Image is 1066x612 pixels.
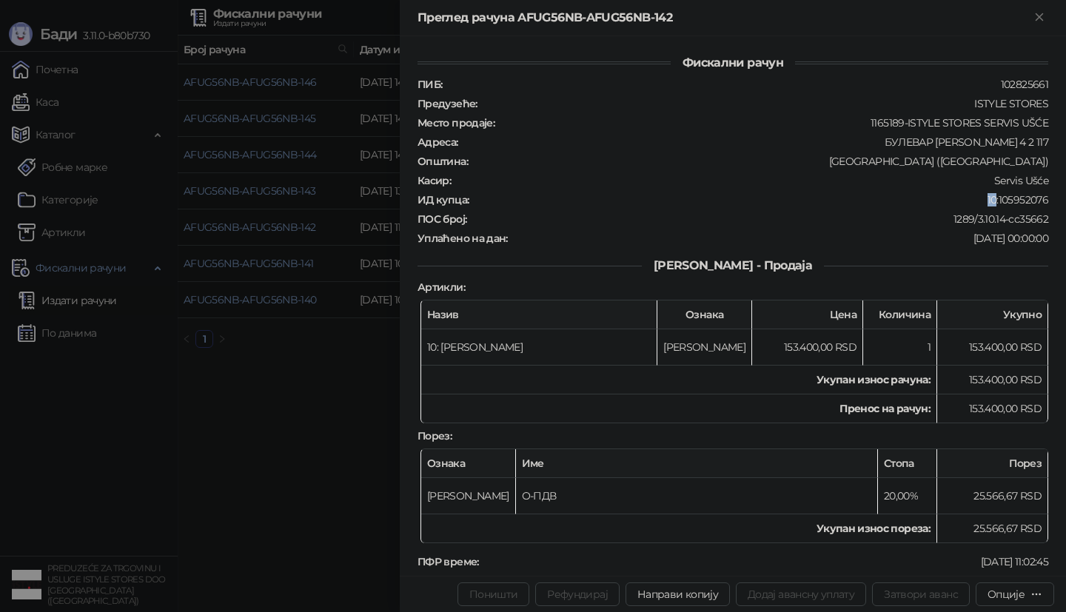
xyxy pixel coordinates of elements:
div: 10:105952076 [470,193,1050,206]
div: Опције [988,588,1025,601]
td: 153.400,00 RSD [937,366,1048,394]
th: Стопа [878,449,937,478]
th: Укупно [937,300,1048,329]
td: 153.400,00 RSD [937,394,1048,423]
button: Поништи [457,582,530,606]
span: Направи копију [637,588,718,601]
button: Рефундирај [535,582,620,606]
button: Опције [976,582,1054,606]
div: AFUG56NB-AFUG56NB-142 [508,574,1050,588]
div: 1289/3.10.14-cc35662 [468,212,1050,226]
td: 153.400,00 RSD [752,329,863,366]
strong: Предузеће : [418,97,477,110]
strong: Укупан износ пореза: [817,522,931,535]
th: Цена [752,300,863,329]
strong: ПФР време : [418,555,479,568]
div: [DATE] 00:00:00 [509,232,1050,245]
div: [DATE] 11:02:45 [480,555,1050,568]
strong: Касир : [418,174,451,187]
td: 25.566,67 RSD [937,478,1048,514]
span: Фискални рачун [671,56,795,70]
td: О-ПДВ [516,478,878,514]
td: 153.400,00 RSD [937,329,1048,366]
button: Направи копију [626,582,730,606]
div: 1165189-ISTYLE STORES SERVIS UŠĆE [496,116,1050,130]
th: Назив [421,300,657,329]
th: Количина [863,300,937,329]
strong: ИД купца : [418,193,469,206]
strong: Адреса : [418,135,458,149]
th: Ознака [657,300,752,329]
div: [GEOGRAPHIC_DATA] ([GEOGRAPHIC_DATA]) [469,155,1050,168]
td: 1 [863,329,937,366]
strong: Порез : [418,429,452,443]
button: Close [1030,9,1048,27]
div: Преглед рачуна AFUG56NB-AFUG56NB-142 [418,9,1030,27]
strong: Уплаћено на дан : [418,232,508,245]
strong: Место продаје : [418,116,495,130]
button: Затвори аванс [872,582,970,606]
td: 10: [PERSON_NAME] [421,329,657,366]
th: Порез [937,449,1048,478]
div: 102825661 [443,78,1050,91]
strong: Укупан износ рачуна : [817,373,931,386]
div: БУЛЕВАР [PERSON_NAME] 4 2 117 [460,135,1050,149]
td: [PERSON_NAME] [657,329,752,366]
td: 20,00% [878,478,937,514]
strong: ПИБ : [418,78,442,91]
strong: ПФР број рачуна : [418,574,506,588]
div: Servis Ušće [452,174,1050,187]
td: 25.566,67 RSD [937,514,1048,543]
span: [PERSON_NAME] - Продаја [642,258,824,272]
strong: ПОС број : [418,212,466,226]
strong: Артикли : [418,280,465,294]
th: Име [516,449,878,478]
button: Додај авансну уплату [736,582,866,606]
strong: Општина : [418,155,468,168]
td: [PERSON_NAME] [421,478,516,514]
strong: Пренос на рачун : [839,402,931,415]
div: ISTYLE STORES [479,97,1050,110]
th: Ознака [421,449,516,478]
